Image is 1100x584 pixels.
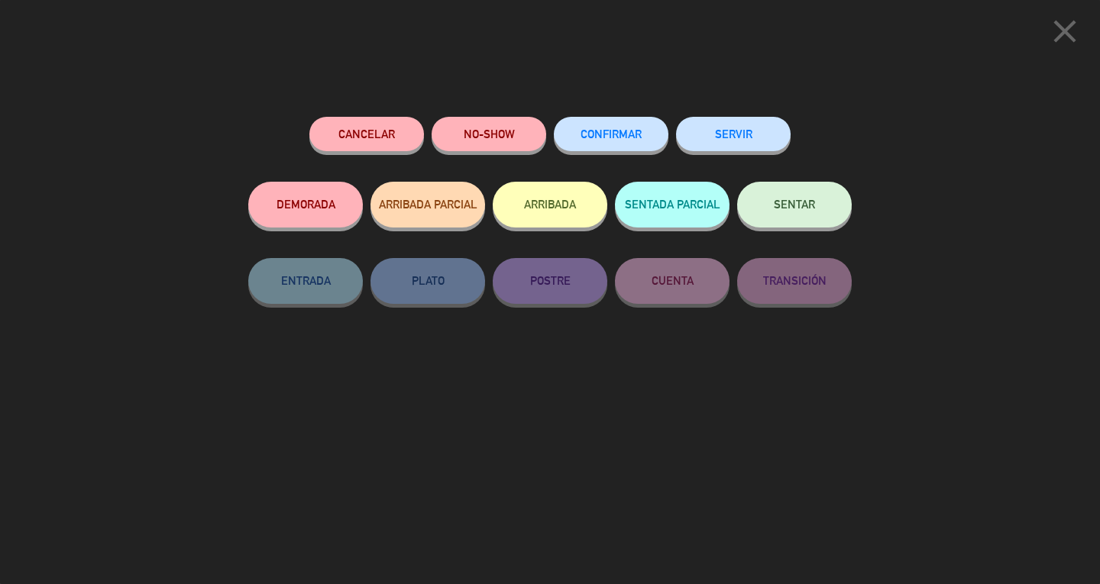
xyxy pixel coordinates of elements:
[432,117,546,151] button: NO-SHOW
[737,258,852,304] button: TRANSICIÓN
[615,258,730,304] button: CUENTA
[1041,11,1089,56] button: close
[370,258,485,304] button: PLATO
[379,198,477,211] span: ARRIBADA PARCIAL
[615,182,730,227] button: SENTADA PARCIAL
[554,117,668,151] button: CONFIRMAR
[309,117,424,151] button: Cancelar
[676,117,791,151] button: SERVIR
[737,182,852,227] button: SENTAR
[248,258,363,304] button: ENTRADA
[370,182,485,227] button: ARRIBADA PARCIAL
[774,198,815,211] span: SENTAR
[493,182,607,227] button: ARRIBADA
[581,127,642,140] span: CONFIRMAR
[493,258,607,304] button: POSTRE
[248,182,363,227] button: DEMORADA
[1046,12,1084,50] i: close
